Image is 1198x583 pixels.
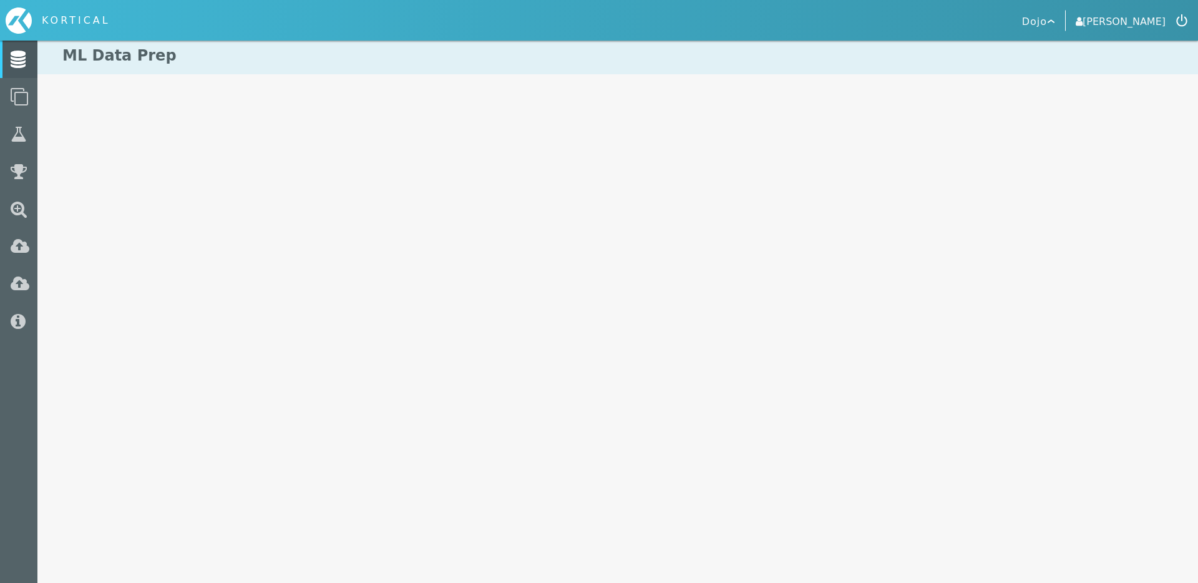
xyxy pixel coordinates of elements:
button: Dojo [1014,10,1066,31]
a: [PERSON_NAME] [1076,12,1166,29]
img: icon-kortical.svg [6,7,32,34]
div: Home [6,7,120,34]
h1: ML Data Prep [37,37,1198,74]
a: KORTICAL [6,7,120,34]
img: icon-logout.svg [1176,14,1187,27]
img: icon-arrow--selector--white.svg [1047,19,1055,25]
div: KORTICAL [42,13,110,28]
